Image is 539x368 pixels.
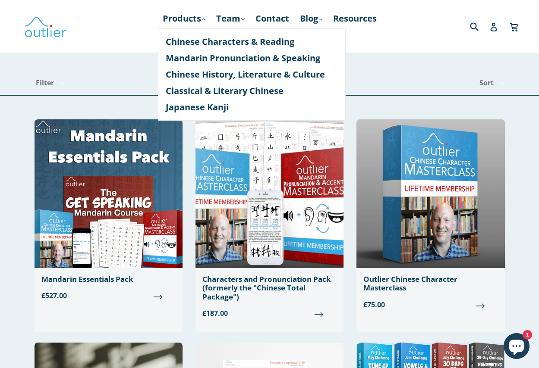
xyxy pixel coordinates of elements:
a: Blog [296,11,327,26]
a: Course Login [238,26,301,42]
img: Outlier Chinese Character Masterclass Outlier Linguistics [356,119,504,268]
div: Outlier Chinese Character Masterclass [363,275,498,293]
a: Chinese History, Literature & Culture [166,66,338,83]
span: £75.00 [363,299,498,310]
input: Search [468,17,492,35]
a: Mandarin Pronunciation & Speaking [166,50,338,66]
span: £187.00 [202,308,337,318]
a: Classical & Literary Chinese [166,83,338,99]
img: Outlier Linguistics [24,14,67,39]
a: Outlier Chinese Character Masterclass £75.00 [356,119,504,317]
a: Products [158,11,210,26]
a: Mandarin Essentials Pack £527.00 [35,119,183,308]
a: Japanese Kanji [166,99,338,115]
a: Chinese Characters & Reading [166,34,338,50]
a: Characters and Pronunciation Pack (formerly the "Chinese Total Package") £187.00 [195,119,344,325]
img: Chinese Total Package Outlier Linguistics [195,119,344,268]
a: Resources [329,11,381,26]
inbox-online-store-chat: Shopify online store chat [501,333,532,361]
div: Mandarin Essentials Pack [41,275,176,284]
a: Contact [251,11,293,26]
img: Mandarin Essentials Pack [35,119,183,268]
div: Characters and Pronunciation Pack (formerly the "Chinese Total Package") [202,275,337,301]
a: Team [212,11,249,26]
span: £527.00 [41,290,176,301]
